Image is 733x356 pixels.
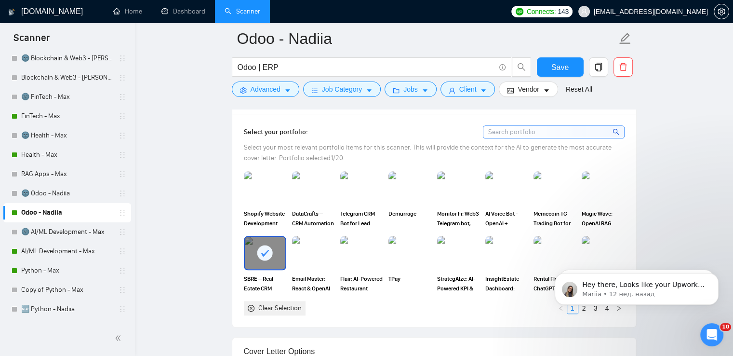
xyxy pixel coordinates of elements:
span: caret-down [422,87,428,94]
iframe: Intercom live chat [700,323,723,346]
span: Connects: [527,6,556,17]
img: portfolio thumbnail image [582,171,624,205]
span: Select your most relevant portfolio items for this scanner. This will provide the context for the... [244,143,612,162]
span: Memecoin TG Trading Bot for sniping & alerts | ETH, BNB, Solidity [533,209,576,228]
span: holder [119,305,126,313]
img: portfolio thumbnail image [437,171,480,205]
span: holder [119,267,126,274]
a: AI/ML Development - Max [21,242,113,261]
span: InsightEstate Dashboard: JavaScript, AI, OpenAI, React [485,274,528,293]
img: portfolio thumbnail image [485,236,528,270]
span: close-circle [248,305,254,312]
a: 🌚 FinTech - Max [21,87,113,107]
span: DataCrafts – CRM Automation & Data Extraction [292,209,334,228]
span: Advanced [251,84,280,95]
span: Jobs [403,84,418,95]
span: Rental Flow Bot: ChatGPT, JavaScript, Telegram Bot, Node.js [533,274,576,293]
img: portfolio thumbnail image [388,171,431,205]
span: Telegram CRM Bot for Lead Automation (NDA Project) [340,209,383,228]
span: Demurrage [388,209,431,228]
span: Scanner [6,31,57,51]
a: 🌚 AI/ML Development - Max [21,222,113,242]
span: copy [589,63,608,71]
span: holder [119,247,126,255]
a: 🆕 Python - Nadiia [21,300,113,319]
span: holder [119,228,126,236]
span: setting [240,87,247,94]
a: 🌚 Health - Max [21,126,113,145]
img: portfolio thumbnail image [340,171,383,205]
button: delete [613,57,633,77]
img: portfolio thumbnail image [340,236,383,270]
span: AI Voice Bot - OpenAI + Node.js for Real Estate [485,209,528,228]
a: Reset All [566,84,592,95]
span: edit [619,32,631,45]
a: RAG Apps - Max [21,164,113,184]
img: portfolio thumbnail image [244,171,286,205]
a: dashboardDashboard [161,7,205,15]
span: Client [459,84,477,95]
button: setting [714,4,729,19]
img: upwork-logo.png [516,8,523,15]
span: holder [119,151,126,159]
button: folderJobscaret-down [385,82,437,97]
button: settingAdvancedcaret-down [232,82,299,97]
span: holder [119,112,126,120]
button: search [512,57,531,77]
img: portfolio thumbnail image [533,236,576,270]
button: copy [589,57,608,77]
span: caret-down [366,87,373,94]
span: user [581,8,587,15]
a: 🌚 Odoo - Nadiia [21,184,113,203]
img: portfolio thumbnail image [388,236,431,270]
a: searchScanner [225,7,260,15]
a: setting [714,8,729,15]
span: Email Master: React & OpenAI GPT Chatbot Integration [292,274,334,293]
input: Scanner name... [237,27,617,51]
span: 10 [720,323,731,331]
img: portfolio thumbnail image [533,171,576,205]
span: Save [551,61,569,73]
span: holder [119,286,126,294]
span: holder [119,55,126,62]
span: caret-down [543,87,550,94]
span: delete [614,63,632,71]
span: holder [119,209,126,217]
span: Vendor [518,84,539,95]
span: search [512,63,531,71]
span: TPay [388,274,431,293]
span: holder [119,93,126,101]
button: Save [537,57,584,77]
span: SBRE – Real Estate CRM Automation [244,274,286,293]
span: double-left [115,333,124,343]
a: 🌚 Blockchain & Web3 - [PERSON_NAME] [21,49,113,68]
a: Odoo - Nadiia [21,203,113,222]
a: Data Scraping - Nadiia [21,319,113,338]
a: homeHome [113,7,142,15]
img: portfolio thumbnail image [582,236,624,270]
iframe: Intercom notifications сообщение [540,253,733,320]
input: Search Freelance Jobs... [238,61,495,73]
span: Select your portfolio: [244,128,308,136]
span: 143 [558,6,568,17]
a: Copy of Python - Max [21,280,113,300]
span: user [449,87,455,94]
span: bars [311,87,318,94]
a: FinTech - Max [21,107,113,126]
img: portfolio thumbnail image [292,171,334,205]
img: portfolio thumbnail image [485,171,528,205]
a: Blockchain & Web3 - [PERSON_NAME] [21,68,113,87]
span: Monitor Fi: Web3 Telegram bot, Real-time crypto alerts [437,209,480,228]
a: Health - Max [21,145,113,164]
img: portfolio thumbnail image [292,236,334,270]
span: holder [119,74,126,82]
span: caret-down [284,87,291,94]
span: Job Category [322,84,362,95]
span: Shopify Website Development [244,209,286,228]
input: Search portfolio [483,126,624,138]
